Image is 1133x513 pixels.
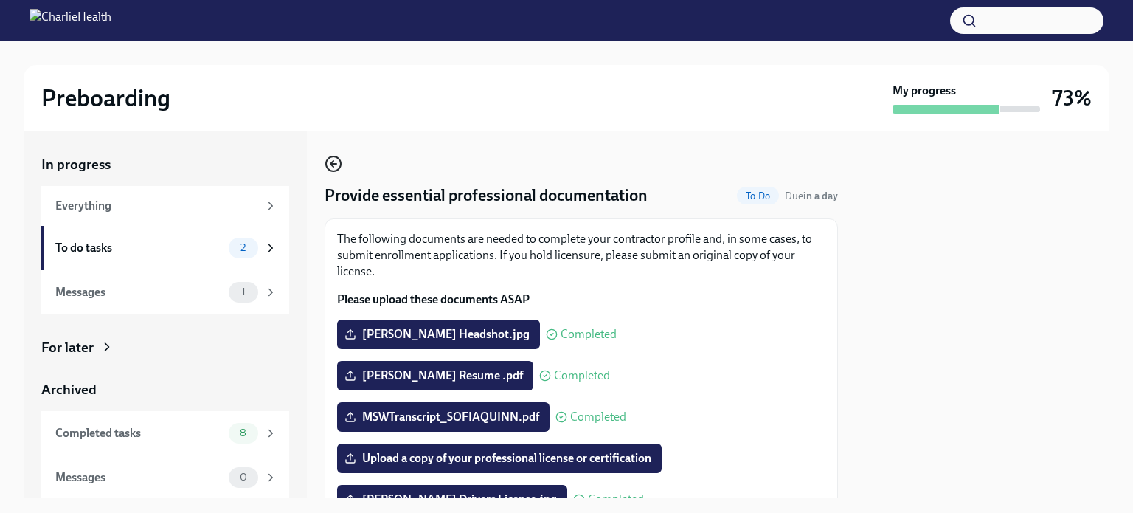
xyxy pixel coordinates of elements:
span: 1 [232,286,254,297]
span: Due [785,190,838,202]
label: MSWTranscript_SOFIAQUINN.pdf [337,402,550,432]
a: Completed tasks8 [41,411,289,455]
h2: Preboarding [41,83,170,113]
a: For later [41,338,289,357]
span: [PERSON_NAME] Drivers License.jpg [347,492,557,507]
span: Upload a copy of your professional license or certification [347,451,651,466]
span: [PERSON_NAME] Headshot.jpg [347,327,530,342]
span: MSWTranscript_SOFIAQUINN.pdf [347,410,539,424]
div: Messages [55,284,223,300]
span: 0 [231,472,256,483]
strong: My progress [893,83,956,99]
span: [PERSON_NAME] Resume .pdf [347,368,523,383]
img: CharlieHealth [30,9,111,32]
label: [PERSON_NAME] Resume .pdf [337,361,533,390]
a: To do tasks2 [41,226,289,270]
span: 2 [232,242,254,253]
span: Completed [570,411,626,423]
div: Everything [55,198,258,214]
a: Archived [41,380,289,399]
span: September 28th, 2025 08:00 [785,189,838,203]
label: Upload a copy of your professional license or certification [337,444,662,473]
a: Messages0 [41,455,289,500]
a: Messages1 [41,270,289,314]
div: Messages [55,469,223,486]
a: Everything [41,186,289,226]
label: [PERSON_NAME] Headshot.jpg [337,320,540,349]
span: Completed [554,370,610,382]
a: In progress [41,155,289,174]
div: Completed tasks [55,425,223,441]
span: 8 [231,427,255,438]
h4: Provide essential professional documentation [325,185,648,207]
div: To do tasks [55,240,223,256]
span: To Do [737,190,779,202]
span: Completed [588,494,644,506]
strong: Please upload these documents ASAP [337,292,530,306]
p: The following documents are needed to complete your contractor profile and, in some cases, to sub... [337,231,825,280]
h3: 73% [1052,85,1092,111]
strong: in a day [803,190,838,202]
div: For later [41,338,94,357]
span: Completed [561,328,617,340]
